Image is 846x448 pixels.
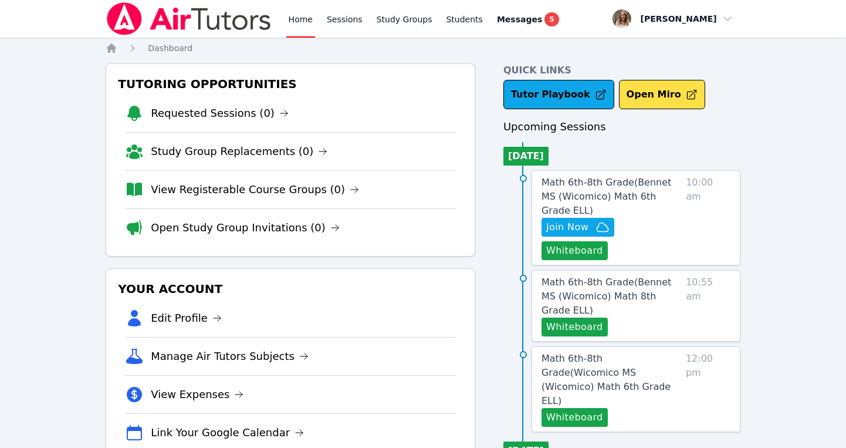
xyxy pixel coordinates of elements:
a: Requested Sessions (0) [151,105,289,122]
button: Join Now [542,218,614,237]
span: 10:00 am [686,176,730,260]
a: Link Your Google Calendar [151,425,304,441]
a: Math 6th-8th Grade(Wicomico MS (Wicomico) Math 6th Grade ELL) [542,352,681,408]
span: 10:55 am [686,275,730,336]
span: 12:00 pm [686,352,730,427]
a: View Registerable Course Groups (0) [151,181,359,198]
button: Whiteboard [542,408,608,427]
h3: Your Account [116,278,465,299]
a: Tutor Playbook [503,80,614,109]
a: Edit Profile [151,310,222,326]
a: Dashboard [148,42,192,54]
h4: Quick Links [503,63,740,78]
a: Study Group Replacements (0) [151,143,327,160]
nav: Breadcrumb [106,42,740,54]
span: 5 [544,12,559,26]
a: Math 6th-8th Grade(Bennet MS (Wicomico) Math 8th Grade ELL) [542,275,681,318]
h3: Upcoming Sessions [503,119,740,135]
span: Join Now [546,220,588,234]
li: [DATE] [503,147,549,166]
a: Open Study Group Invitations (0) [151,220,340,236]
span: Math 6th-8th Grade ( Wicomico MS (Wicomico) Math 6th Grade ELL ) [542,353,671,406]
span: Math 6th-8th Grade ( Bennet MS (Wicomico) Math 6th Grade ELL ) [542,177,671,216]
a: Math 6th-8th Grade(Bennet MS (Wicomico) Math 6th Grade ELL) [542,176,681,218]
h3: Tutoring Opportunities [116,73,465,95]
a: Manage Air Tutors Subjects [151,348,309,365]
a: View Expenses [151,386,243,403]
button: Whiteboard [542,318,608,336]
span: Dashboard [148,43,192,53]
span: Math 6th-8th Grade ( Bennet MS (Wicomico) Math 8th Grade ELL ) [542,277,671,316]
span: Messages [497,14,542,25]
button: Open Miro [619,80,705,109]
img: Air Tutors [106,2,272,35]
button: Whiteboard [542,241,608,260]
